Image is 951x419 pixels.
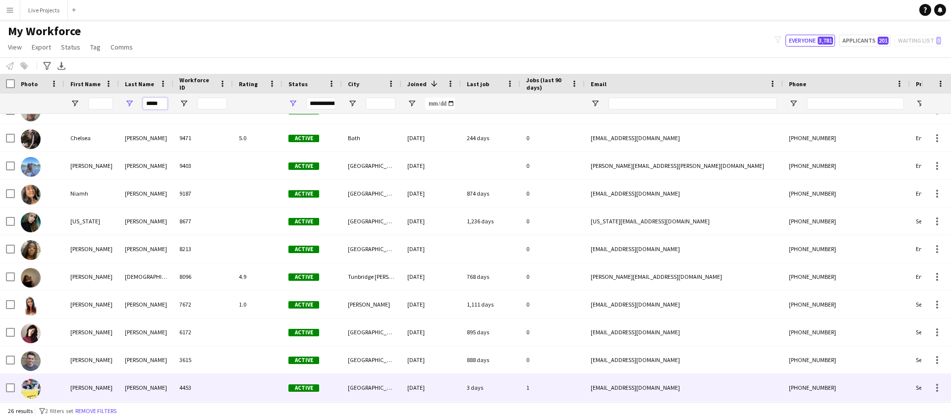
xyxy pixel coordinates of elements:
[64,263,119,290] div: [PERSON_NAME]
[461,263,520,290] div: 768 days
[783,318,910,346] div: [PHONE_NUMBER]
[64,346,119,373] div: [PERSON_NAME]
[401,346,461,373] div: [DATE]
[348,80,359,88] span: City
[461,346,520,373] div: 888 days
[288,162,319,170] span: Active
[41,60,53,72] app-action-btn: Advanced filters
[288,80,308,88] span: Status
[401,318,461,346] div: [DATE]
[119,180,173,207] div: [PERSON_NAME]
[56,60,67,72] app-action-btn: Export XLSX
[32,43,51,52] span: Export
[342,152,401,179] div: [GEOGRAPHIC_DATA]
[119,374,173,401] div: [PERSON_NAME]
[401,180,461,207] div: [DATE]
[609,98,777,109] input: Email Filter Input
[807,98,904,109] input: Phone Filter Input
[57,41,84,53] a: Status
[783,152,910,179] div: [PHONE_NUMBER]
[21,268,41,288] img: Emily Naismith
[70,80,101,88] span: First Name
[125,80,154,88] span: Last Name
[342,235,401,262] div: [GEOGRAPHIC_DATA]
[20,0,68,20] button: Live Projects
[288,273,319,281] span: Active
[28,41,55,53] a: Export
[401,152,461,179] div: [DATE]
[520,152,585,179] div: 0
[783,291,910,318] div: [PHONE_NUMBER]
[8,43,22,52] span: View
[461,180,520,207] div: 874 days
[348,99,357,108] button: Open Filter Menu
[520,124,585,152] div: 0
[585,291,783,318] div: [EMAIL_ADDRESS][DOMAIN_NAME]
[173,180,233,207] div: 9187
[64,374,119,401] div: [PERSON_NAME]
[520,235,585,262] div: 0
[288,99,297,108] button: Open Filter Menu
[783,235,910,262] div: [PHONE_NUMBER]
[21,185,41,205] img: Niamh Whitley-Smith
[520,180,585,207] div: 0
[288,384,319,392] span: Active
[119,346,173,373] div: [PERSON_NAME]
[88,98,113,109] input: First Name Filter Input
[520,263,585,290] div: 0
[125,99,134,108] button: Open Filter Menu
[107,41,137,53] a: Comms
[64,152,119,179] div: [PERSON_NAME]
[585,374,783,401] div: [EMAIL_ADDRESS][DOMAIN_NAME]
[119,124,173,152] div: [PERSON_NAME]
[179,76,215,91] span: Workforce ID
[520,208,585,235] div: 0
[401,235,461,262] div: [DATE]
[585,152,783,179] div: [PERSON_NAME][EMAIL_ADDRESS][PERSON_NAME][DOMAIN_NAME]
[520,346,585,373] div: 0
[818,37,833,45] span: 3,781
[288,329,319,336] span: Active
[173,374,233,401] div: 4453
[585,208,783,235] div: [US_STATE][EMAIL_ADDRESS][DOMAIN_NAME]
[783,346,910,373] div: [PHONE_NUMBER]
[21,157,41,177] img: Ella Smith
[467,80,489,88] span: Last job
[366,98,395,109] input: City Filter Input
[288,135,319,142] span: Active
[119,263,173,290] div: [DEMOGRAPHIC_DATA]
[407,80,427,88] span: Joined
[342,124,401,152] div: Bath
[401,124,461,152] div: [DATE]
[878,37,889,45] span: 201
[64,124,119,152] div: Chelsea
[288,218,319,225] span: Active
[585,318,783,346] div: [EMAIL_ADDRESS][DOMAIN_NAME]
[585,346,783,373] div: [EMAIL_ADDRESS][DOMAIN_NAME]
[585,263,783,290] div: [PERSON_NAME][EMAIL_ADDRESS][DOMAIN_NAME]
[64,208,119,235] div: [US_STATE]
[21,80,38,88] span: Photo
[21,379,41,399] img: Yvonne Smith
[173,235,233,262] div: 8213
[401,291,461,318] div: [DATE]
[70,99,79,108] button: Open Filter Menu
[173,124,233,152] div: 9471
[173,318,233,346] div: 6172
[342,208,401,235] div: [GEOGRAPHIC_DATA]
[783,208,910,235] div: [PHONE_NUMBER]
[342,291,401,318] div: [PERSON_NAME]
[591,80,607,88] span: Email
[526,76,567,91] span: Jobs (last 90 days)
[233,124,282,152] div: 5.0
[407,99,416,108] button: Open Filter Menu
[783,180,910,207] div: [PHONE_NUMBER]
[461,291,520,318] div: 1,111 days
[916,99,925,108] button: Open Filter Menu
[461,124,520,152] div: 244 days
[783,263,910,290] div: [PHONE_NUMBER]
[64,291,119,318] div: [PERSON_NAME]
[401,208,461,235] div: [DATE]
[461,318,520,346] div: 895 days
[173,263,233,290] div: 8096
